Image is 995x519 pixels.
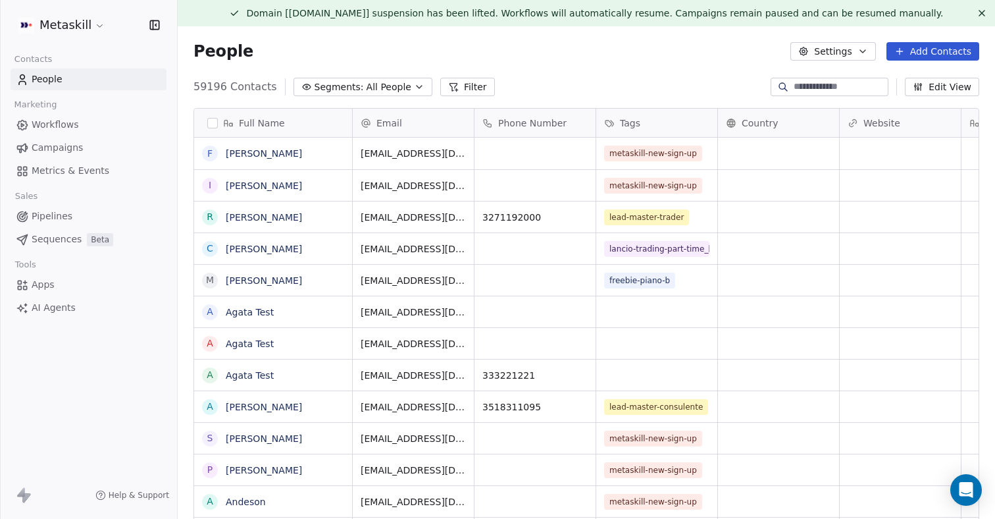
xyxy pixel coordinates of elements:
a: SequencesBeta [11,229,166,250]
a: [PERSON_NAME] [226,402,302,412]
button: Metaskill [16,14,108,36]
span: Metaskill [39,16,91,34]
div: R [207,210,213,224]
div: Tags [596,109,717,137]
span: Help & Support [109,490,169,501]
span: [EMAIL_ADDRESS][DOMAIN_NAME] [361,242,466,256]
span: Phone Number [498,117,567,130]
span: [EMAIL_ADDRESS][DOMAIN_NAME] [361,495,466,508]
span: Beta [87,233,113,246]
a: Agata Test [226,307,274,317]
a: People [11,68,166,90]
a: [PERSON_NAME] [226,212,302,223]
a: Agata Test [226,339,274,349]
span: Full Name [239,117,285,130]
span: lead-master-trader [604,209,689,225]
a: Apps [11,274,166,296]
a: [PERSON_NAME] [226,433,302,444]
span: Tags [620,117,640,130]
span: [EMAIL_ADDRESS][DOMAIN_NAME] [361,337,466,350]
span: [EMAIL_ADDRESS][DOMAIN_NAME] [361,369,466,382]
a: [PERSON_NAME] [226,275,302,286]
button: Settings [790,42,875,61]
span: [EMAIL_ADDRESS][DOMAIN_NAME] [361,211,466,224]
span: Domain [[DOMAIN_NAME]] suspension has been lifted. Workflows will automatically resume. Campaigns... [246,8,943,18]
span: Campaigns [32,141,83,155]
span: Contacts [9,49,58,69]
span: [EMAIL_ADDRESS][DOMAIN_NAME] [361,464,466,477]
a: Andeson [226,497,266,507]
span: Pipelines [32,209,72,223]
div: A [207,400,213,414]
span: metaskill-new-sign-up [604,178,702,194]
a: [PERSON_NAME] [226,244,302,254]
button: Filter [440,78,495,96]
div: A [207,495,213,508]
span: Tools [9,255,41,275]
span: Metrics & Events [32,164,109,178]
div: Full Name [194,109,352,137]
span: AI Agents [32,301,76,315]
span: Sequences [32,232,82,246]
span: metaskill-new-sign-up [604,431,702,447]
img: AVATAR%20METASKILL%20-%20Colori%20Positivo.png [18,17,34,33]
span: Website [863,117,900,130]
span: Marketing [9,95,63,115]
span: Segments: [315,80,364,94]
div: P [207,463,213,477]
a: [PERSON_NAME] [226,180,302,191]
a: Help & Support [95,490,169,501]
div: C [207,242,213,256]
a: Metrics & Events [11,160,166,182]
div: Open Intercom Messenger [950,474,982,506]
span: People [32,72,63,86]
a: [PERSON_NAME] [226,465,302,476]
a: Workflows [11,114,166,136]
span: [EMAIL_ADDRESS][DOMAIN_NAME] [361,306,466,319]
div: Email [353,109,474,137]
span: [EMAIL_ADDRESS][DOMAIN_NAME] [361,179,466,192]
a: AI Agents [11,297,166,319]
span: [EMAIL_ADDRESS][DOMAIN_NAME] [361,400,466,414]
a: Campaigns [11,137,166,159]
span: metaskill-new-sign-up [604,146,702,161]
span: All People [367,80,411,94]
a: Agata Test [226,370,274,381]
div: F [207,147,213,161]
span: Sales [9,186,43,206]
span: Apps [32,278,55,292]
span: 3518311095 [482,400,588,414]
div: Website [840,109,961,137]
span: lead-master-consulente [604,399,708,415]
span: lancio-trading-part-time_[DATE] [604,241,709,257]
button: Edit View [905,78,979,96]
span: 3271192000 [482,211,588,224]
span: metaskill-new-sign-up [604,494,702,510]
a: [PERSON_NAME] [226,148,302,159]
div: M [206,273,214,287]
div: I [209,178,211,192]
div: S [207,431,213,445]
span: [EMAIL_ADDRESS][DOMAIN_NAME] [361,274,466,287]
span: freebie-piano-b [604,273,675,288]
span: Country [742,117,778,130]
div: Phone Number [474,109,596,137]
span: 59196 Contacts [193,79,277,95]
button: Add Contacts [886,42,979,61]
span: [EMAIL_ADDRESS][DOMAIN_NAME] [361,432,466,445]
div: A [207,368,213,382]
span: People [193,41,253,61]
span: [EMAIL_ADDRESS][DOMAIN_NAME] [361,147,466,160]
span: Email [376,117,402,130]
a: Pipelines [11,205,166,227]
span: 333221221 [482,369,588,382]
span: Workflows [32,118,79,132]
div: A [207,337,213,350]
div: A [207,305,213,319]
div: Country [718,109,839,137]
span: metaskill-new-sign-up [604,462,702,478]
